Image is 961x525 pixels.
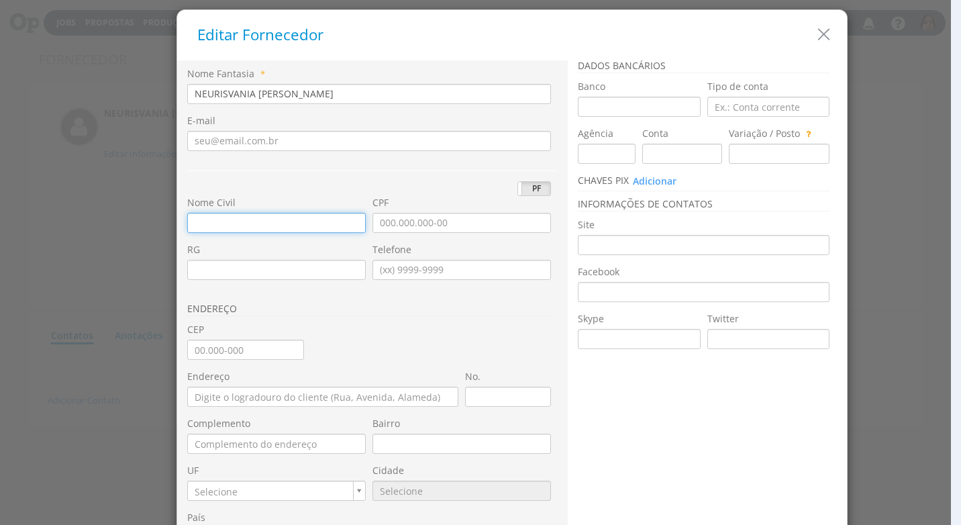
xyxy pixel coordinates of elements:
label: E-mail [187,114,215,128]
label: Complemento [187,417,250,430]
button: Adicionar [632,174,677,189]
input: 00.000-000 [187,340,304,360]
input: Ex.: Conta corrente [707,97,830,117]
label: Nome Civil [187,196,236,209]
label: Banco [578,80,605,93]
label: CPF [372,196,389,209]
input: 000.000.000-00 [372,213,551,233]
input: (xx) 9999-9999 [372,260,551,280]
label: Variação / Posto [729,127,800,140]
h5: Editar Fornecedor [197,27,837,44]
input: Complemento do endereço [187,434,366,454]
a: Selecione [187,481,366,501]
input: Digite o logradouro do cliente (Rua, Avenida, Alameda) [187,387,458,407]
label: Conta [642,127,668,140]
label: Tipo de conta [707,80,768,93]
label: PF [518,182,550,195]
label: Skype [578,312,604,326]
label: País [187,511,205,524]
input: seu@email.com.br [187,131,551,151]
h3: Informações de Contatos [578,199,830,211]
label: UF [187,464,199,477]
label: Cidade [372,464,404,477]
h3: ENDEREÇO [187,303,551,316]
label: RG [187,243,200,256]
label: Bairro [372,417,400,430]
label: Telefone [372,243,411,256]
label: Nome Fantasia [187,67,254,81]
label: Endereço [187,370,230,383]
h3: Dados bancários [578,60,830,73]
label: Twitter [707,312,739,326]
label: No. [465,370,480,383]
label: CEP [187,323,204,336]
h3: Chaves PIX [578,174,830,191]
span: Campo obrigatório [257,68,265,80]
input: Selecione [372,481,551,501]
span: Utilize este campo para informar dados adicionais ou específicos para esta conta. Ex: 013 - Poupança [803,128,811,140]
label: Facebook [578,265,619,279]
span: Selecione [188,481,348,502]
label: Agência [578,127,613,140]
label: Site [578,218,595,232]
